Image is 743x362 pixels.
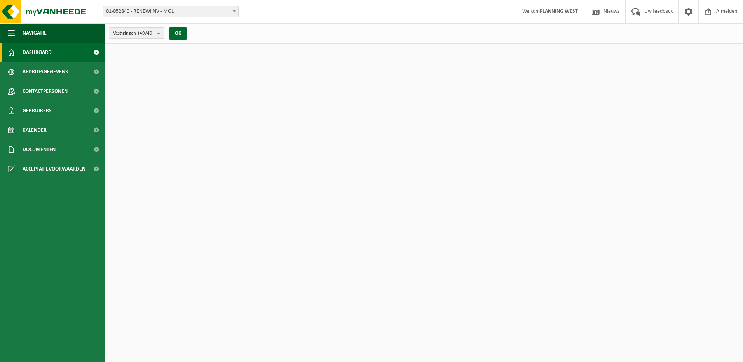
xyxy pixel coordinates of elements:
span: Gebruikers [23,101,52,120]
span: Kalender [23,120,47,140]
span: Bedrijfsgegevens [23,62,68,82]
button: Vestigingen(49/49) [109,27,164,39]
span: Navigatie [23,23,47,43]
button: OK [169,27,187,40]
span: Contactpersonen [23,82,68,101]
span: Documenten [23,140,56,159]
span: Acceptatievoorwaarden [23,159,85,179]
span: 01-052840 - RENEWI NV - MOL [103,6,238,17]
span: Vestigingen [113,28,154,39]
span: Dashboard [23,43,52,62]
count: (49/49) [138,31,154,36]
strong: PLANNING WEST [540,9,578,14]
